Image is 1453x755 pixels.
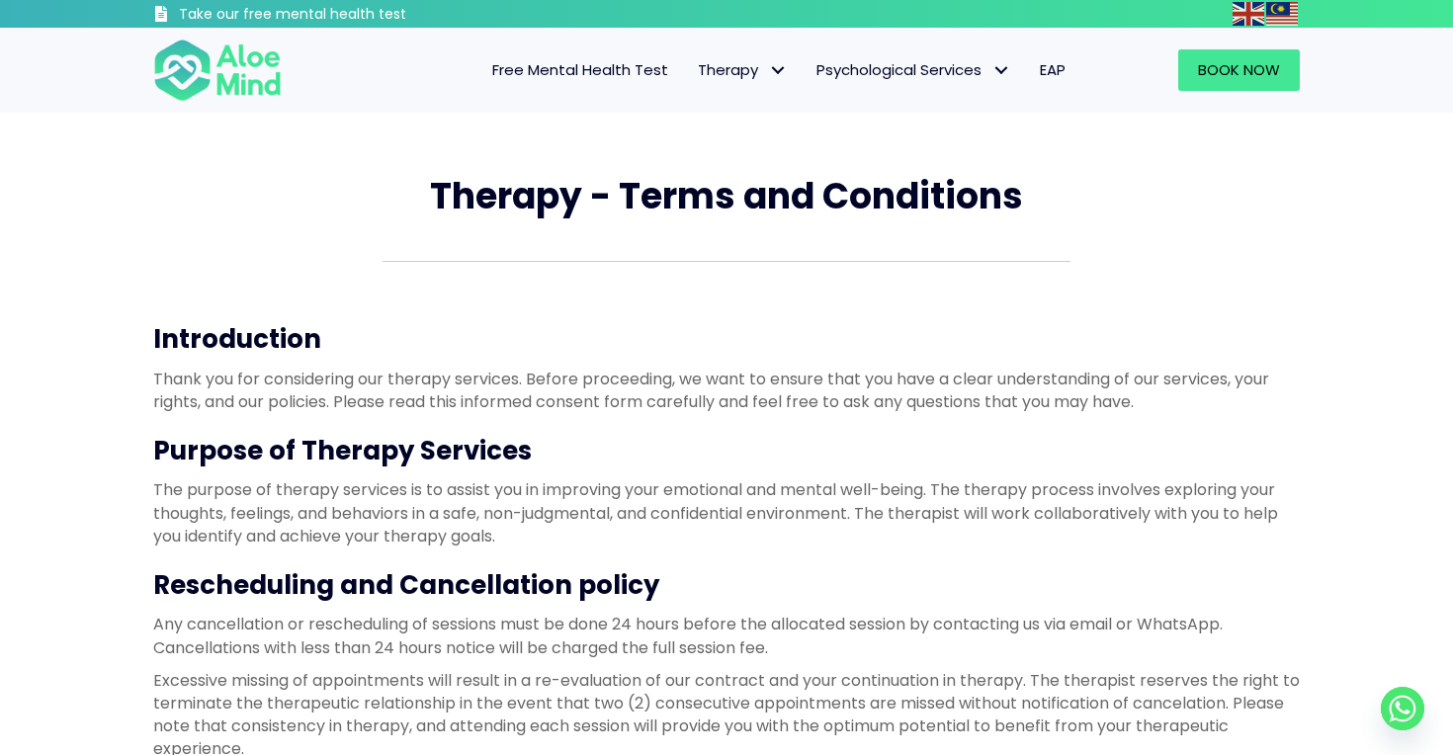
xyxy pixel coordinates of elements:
h3: Purpose of Therapy Services [153,433,1300,468]
p: The purpose of therapy services is to assist you in improving your emotional and mental well-bein... [153,478,1300,547]
a: Take our free mental health test [153,5,512,28]
span: Psychological Services: submenu [986,56,1015,85]
span: Therapy - Terms and Conditions [430,171,1023,221]
nav: Menu [307,49,1080,91]
a: Whatsapp [1381,687,1424,730]
span: Therapy: submenu [763,56,792,85]
a: English [1233,2,1266,25]
h3: Take our free mental health test [179,5,512,25]
p: Thank you for considering our therapy services. Before proceeding, we want to ensure that you hav... [153,368,1300,413]
a: TherapyTherapy: submenu [683,49,802,91]
p: Any cancellation or rescheduling of sessions must be done 24 hours before the allocated session b... [153,613,1300,658]
span: Therapy [698,59,787,80]
a: Free Mental Health Test [477,49,683,91]
img: ms [1266,2,1298,26]
h3: Rescheduling and Cancellation policy [153,567,1300,603]
a: EAP [1025,49,1080,91]
a: Book Now [1178,49,1300,91]
h3: Introduction [153,321,1300,357]
span: Psychological Services [816,59,1010,80]
span: Book Now [1198,59,1280,80]
a: Psychological ServicesPsychological Services: submenu [802,49,1025,91]
img: en [1233,2,1264,26]
span: Free Mental Health Test [492,59,668,80]
span: EAP [1040,59,1066,80]
img: Aloe mind Logo [153,38,282,103]
a: Malay [1266,2,1300,25]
